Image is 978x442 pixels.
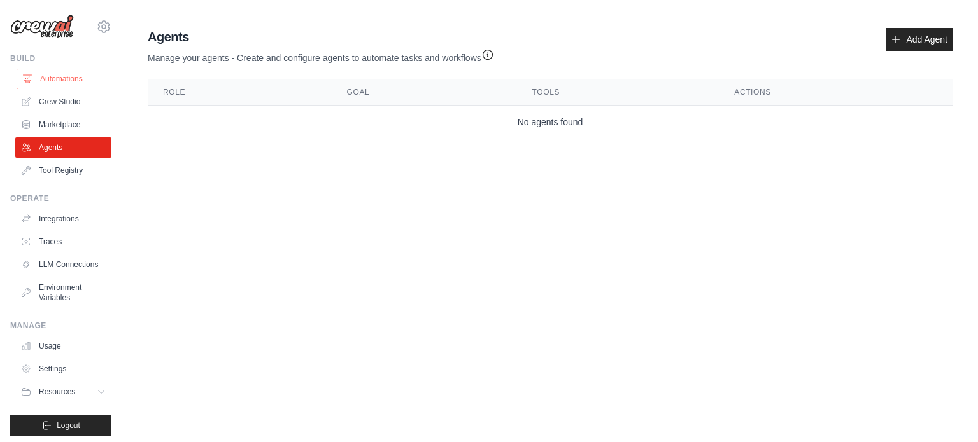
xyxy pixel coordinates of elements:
img: Logo [10,15,74,39]
a: Integrations [15,209,111,229]
h2: Agents [148,28,494,46]
th: Goal [332,79,517,106]
a: Tool Registry [15,160,111,181]
a: Marketplace [15,114,111,135]
th: Tools [517,79,719,106]
a: Add Agent [886,28,953,51]
a: Agents [15,137,111,158]
a: Crew Studio [15,92,111,112]
a: Traces [15,231,111,252]
button: Resources [15,382,111,402]
a: Settings [15,359,111,379]
div: Manage [10,321,111,331]
a: Usage [15,336,111,356]
span: Logout [57,420,80,431]
th: Role [148,79,332,106]
a: Automations [17,69,113,89]
button: Logout [10,415,111,436]
p: Manage your agents - Create and configure agents to automate tasks and workflows [148,46,494,64]
div: Build [10,53,111,64]
a: Environment Variables [15,277,111,308]
td: No agents found [148,106,953,139]
th: Actions [719,79,953,106]
div: Operate [10,193,111,204]
span: Resources [39,387,75,397]
a: LLM Connections [15,254,111,275]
